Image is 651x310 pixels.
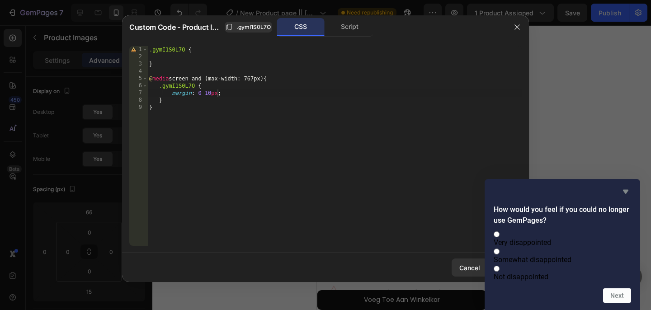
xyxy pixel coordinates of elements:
[7,91,18,102] button: Carousel Back Arrow
[620,186,631,197] button: Hide survey
[459,263,480,272] div: Cancel
[129,61,148,68] div: 3
[225,22,272,33] button: .gymI1S0L7O
[4,34,28,40] div: Product
[277,18,325,36] div: CSS
[494,238,551,247] span: Very disappointed
[129,68,148,75] div: 4
[494,255,571,264] span: Somewhat disappointed
[99,184,130,215] img: Image
[129,104,148,111] div: 9
[236,23,271,31] span: .gymI1S0L7O
[47,269,123,280] p: Voeg Toe Aan Winkelkar
[66,184,97,215] img: Image
[494,231,500,237] input: Very disappointed
[132,184,163,215] img: Image
[452,258,488,277] button: Cancel
[494,266,500,272] input: Not disappointed
[129,89,148,97] div: 7
[494,272,548,281] span: Not disappointed
[31,245,159,256] p: Blijft lang zitten - Tot wel 12 uur
[494,249,500,254] input: Somewhat disappointed
[151,91,162,102] button: Carousel Next Arrow
[129,97,148,104] div: 8
[326,18,373,36] div: Script
[603,288,631,303] button: Next question
[4,51,27,56] div: Section
[129,53,148,61] div: 2
[5,220,165,237] h1: Zazora™ lip stain
[7,11,176,181] img: Image
[129,82,148,89] div: 6
[11,16,55,24] div: Product Images
[494,186,631,303] div: How would you feel if you could no longer use GemPages?
[129,75,148,82] div: 5
[33,184,64,215] img: Image
[494,230,631,281] div: How would you feel if you could no longer use GemPages?
[129,46,148,53] div: 1
[129,22,221,33] span: Custom Code - Product Images
[494,204,631,226] h2: How would you feel if you could no longer use GemPages?
[31,262,159,273] p: Is waterproof & transferproof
